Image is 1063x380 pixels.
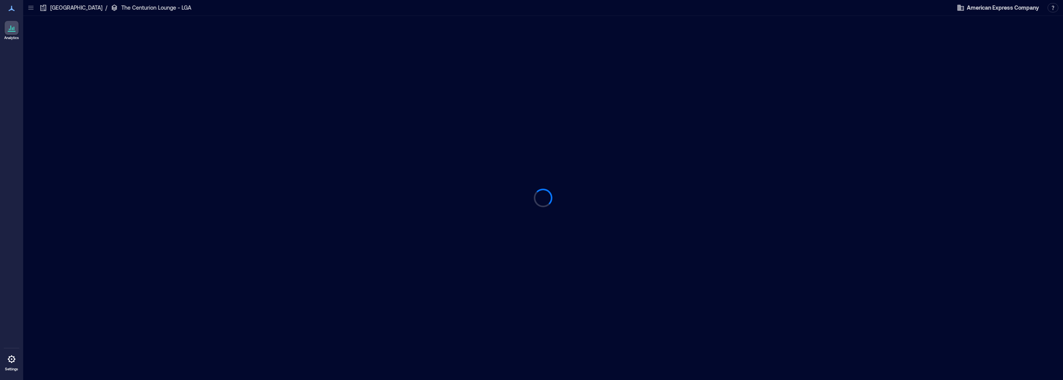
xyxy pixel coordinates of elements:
a: Analytics [2,19,21,43]
button: American Express Company [954,2,1041,14]
a: Settings [2,350,21,374]
p: / [105,4,107,12]
p: [GEOGRAPHIC_DATA] [50,4,102,12]
p: Settings [5,367,18,371]
span: American Express Company [967,4,1039,12]
p: The Centurion Lounge - LGA [121,4,191,12]
p: Analytics [4,36,19,40]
